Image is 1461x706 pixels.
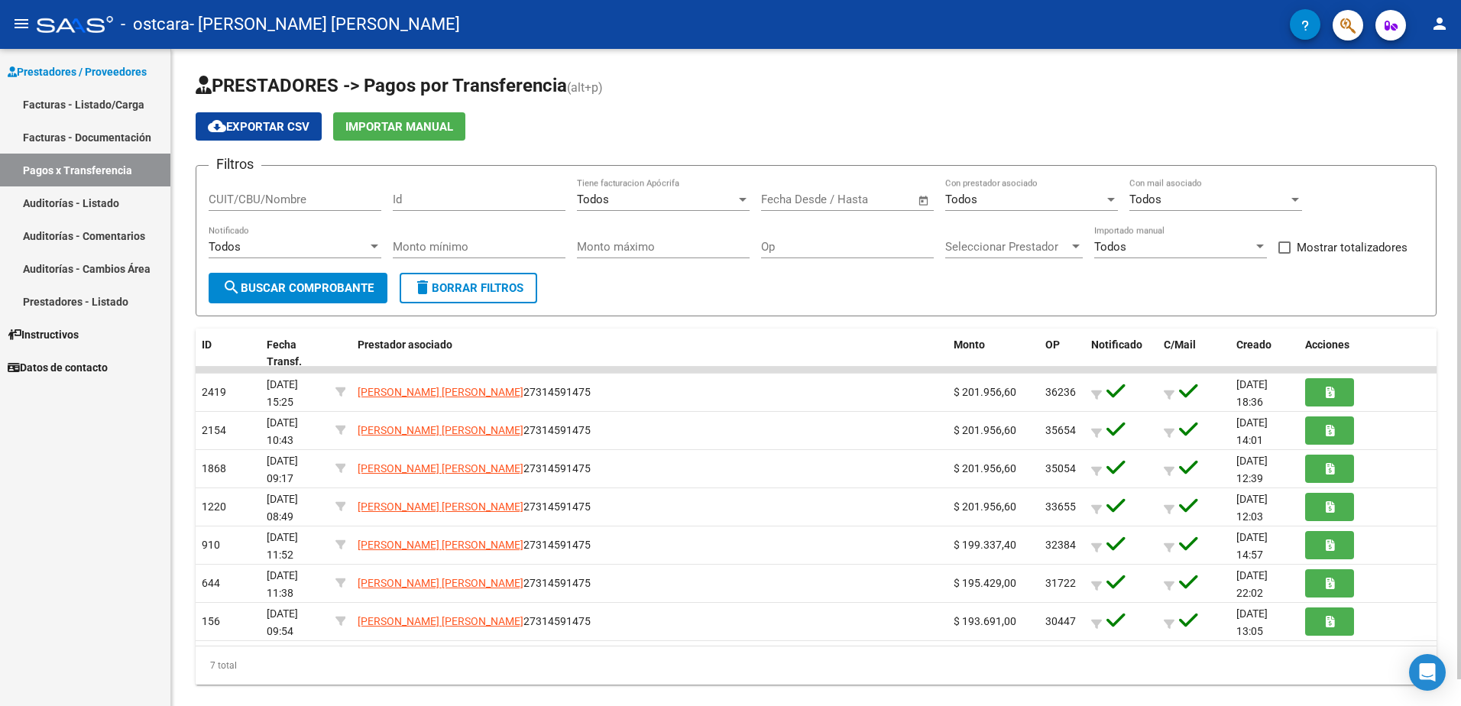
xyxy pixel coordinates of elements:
[1409,654,1446,691] div: Open Intercom Messenger
[358,539,523,551] span: [PERSON_NAME] [PERSON_NAME]
[267,493,298,523] span: [DATE] 08:49
[12,15,31,33] mat-icon: menu
[358,424,591,436] span: 27314591475
[209,240,241,254] span: Todos
[267,607,298,637] span: [DATE] 09:54
[945,240,1069,254] span: Seleccionar Prestador
[1045,424,1076,436] span: 35654
[351,329,948,379] datatable-header-cell: Prestador asociado
[222,281,374,295] span: Buscar Comprobante
[121,8,190,41] span: - ostcara
[209,273,387,303] button: Buscar Comprobante
[202,424,226,436] span: 2154
[209,154,261,175] h3: Filtros
[413,281,523,295] span: Borrar Filtros
[1045,615,1076,627] span: 30447
[267,569,298,599] span: [DATE] 11:38
[945,193,977,206] span: Todos
[954,539,1016,551] span: $ 199.337,40
[358,462,591,474] span: 27314591475
[1045,500,1076,513] span: 33655
[1236,607,1268,637] span: [DATE] 13:05
[358,615,523,627] span: [PERSON_NAME] [PERSON_NAME]
[1236,531,1268,561] span: [DATE] 14:57
[358,462,523,474] span: [PERSON_NAME] [PERSON_NAME]
[208,120,309,134] span: Exportar CSV
[824,193,899,206] input: End date
[567,80,603,95] span: (alt+p)
[358,386,591,398] span: 27314591475
[915,192,933,209] button: Open calendar
[202,539,220,551] span: 910
[196,75,567,96] span: PRESTADORES -> Pagos por Transferencia
[358,386,523,398] span: [PERSON_NAME] [PERSON_NAME]
[202,577,220,589] span: 644
[761,193,811,206] input: Start date
[1045,386,1076,398] span: 36236
[954,462,1016,474] span: $ 201.956,60
[948,329,1039,379] datatable-header-cell: Monto
[954,338,985,351] span: Monto
[222,278,241,296] mat-icon: search
[1045,338,1060,351] span: OP
[1236,493,1268,523] span: [DATE] 12:03
[1430,15,1449,33] mat-icon: person
[1158,329,1230,379] datatable-header-cell: C/Mail
[196,646,1437,685] div: 7 total
[190,8,460,41] span: - [PERSON_NAME] [PERSON_NAME]
[358,424,523,436] span: [PERSON_NAME] [PERSON_NAME]
[333,112,465,141] button: Importar Manual
[267,416,298,446] span: [DATE] 10:43
[1297,238,1408,257] span: Mostrar totalizadores
[413,278,432,296] mat-icon: delete
[1129,193,1161,206] span: Todos
[358,539,591,551] span: 27314591475
[267,455,298,484] span: [DATE] 09:17
[1236,569,1268,599] span: [DATE] 22:02
[954,424,1016,436] span: $ 201.956,60
[267,378,298,408] span: [DATE] 15:25
[261,329,329,379] datatable-header-cell: Fecha Transf.
[1305,338,1349,351] span: Acciones
[8,359,108,376] span: Datos de contacto
[1039,329,1085,379] datatable-header-cell: OP
[1091,338,1142,351] span: Notificado
[577,193,609,206] span: Todos
[400,273,537,303] button: Borrar Filtros
[1085,329,1158,379] datatable-header-cell: Notificado
[1094,240,1126,254] span: Todos
[954,577,1016,589] span: $ 195.429,00
[1236,455,1268,484] span: [DATE] 12:39
[954,615,1016,627] span: $ 193.691,00
[267,338,302,368] span: Fecha Transf.
[1299,329,1437,379] datatable-header-cell: Acciones
[196,329,261,379] datatable-header-cell: ID
[1236,416,1268,446] span: [DATE] 14:01
[1045,539,1076,551] span: 32384
[358,577,591,589] span: 27314591475
[1164,338,1196,351] span: C/Mail
[358,615,591,627] span: 27314591475
[345,120,453,134] span: Importar Manual
[954,386,1016,398] span: $ 201.956,60
[358,338,452,351] span: Prestador asociado
[202,338,212,351] span: ID
[1230,329,1299,379] datatable-header-cell: Creado
[1045,462,1076,474] span: 35054
[267,531,298,561] span: [DATE] 11:52
[358,577,523,589] span: [PERSON_NAME] [PERSON_NAME]
[1236,378,1268,408] span: [DATE] 18:36
[202,615,220,627] span: 156
[208,117,226,135] mat-icon: cloud_download
[202,500,226,513] span: 1220
[358,500,523,513] span: [PERSON_NAME] [PERSON_NAME]
[202,386,226,398] span: 2419
[954,500,1016,513] span: $ 201.956,60
[1045,577,1076,589] span: 31722
[202,462,226,474] span: 1868
[1236,338,1271,351] span: Creado
[8,63,147,80] span: Prestadores / Proveedores
[358,500,591,513] span: 27314591475
[8,326,79,343] span: Instructivos
[196,112,322,141] button: Exportar CSV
